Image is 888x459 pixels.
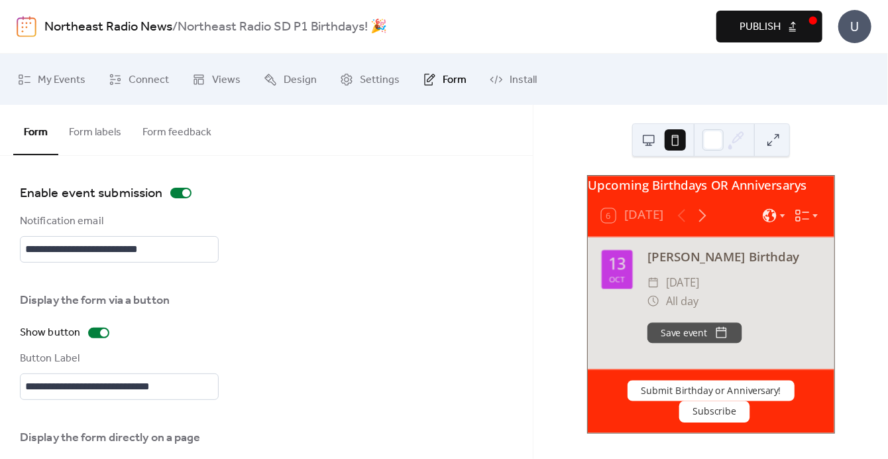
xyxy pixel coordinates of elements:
[20,214,216,229] div: Notification email
[13,105,58,155] button: Form
[413,59,476,99] a: Form
[647,292,659,310] div: ​
[647,273,659,292] div: ​
[212,70,241,90] span: Views
[510,70,537,90] span: Install
[608,257,626,272] div: 13
[627,381,794,401] button: Submit Birthday or Anniversary!
[38,70,85,90] span: My Events
[665,273,699,292] span: [DATE]
[20,430,510,446] div: Display the form directly on a page
[178,15,388,40] b: Northeast Radio SD P1 Birthdays! 🎉
[647,247,820,266] div: [PERSON_NAME] Birthday
[665,292,698,310] span: All day
[480,59,547,99] a: Install
[20,293,216,308] div: Display the form via a button
[20,351,216,367] div: Button Label
[716,11,822,42] button: Publish
[99,59,179,99] a: Connect
[838,10,871,43] div: U
[588,176,834,194] div: Upcoming Birthdays OR Anniversarys
[284,70,317,90] span: Design
[129,70,169,90] span: Connect
[132,105,222,154] button: Form feedback
[254,59,327,99] a: Design
[609,275,624,283] div: Oct
[44,15,172,40] a: Northeast Radio News
[20,183,162,204] span: Enable event submission
[17,16,36,37] img: logo
[58,105,132,154] button: Form labels
[182,59,250,99] a: Views
[8,59,95,99] a: My Events
[360,70,400,90] span: Settings
[330,59,410,99] a: Settings
[679,401,749,422] button: Subscribe
[740,19,781,35] span: Publish
[443,70,467,90] span: Form
[647,322,742,343] button: Save event
[172,15,178,40] b: /
[20,325,80,341] div: Show button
